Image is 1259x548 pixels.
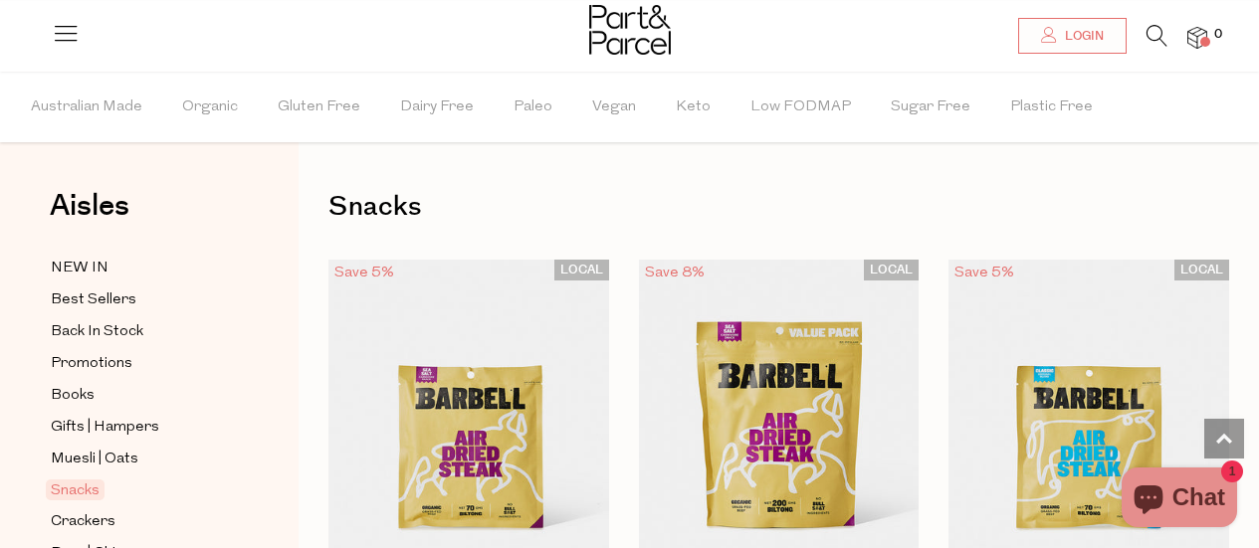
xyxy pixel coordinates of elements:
a: NEW IN [51,256,232,280]
span: Sugar Free [891,73,970,142]
a: Promotions [51,351,232,376]
a: Muesli | Oats [51,447,232,471]
span: Plastic Free [1010,73,1093,142]
inbox-online-store-chat: Shopify online store chat [1116,467,1243,532]
span: Dairy Free [400,73,474,142]
span: Organic [182,73,238,142]
span: Books [51,384,95,408]
a: Crackers [51,509,232,534]
a: Back In Stock [51,319,232,344]
img: Part&Parcel [589,5,671,55]
span: Gifts | Hampers [51,416,159,440]
span: LOCAL [554,260,609,280]
span: Aisles [50,184,129,228]
span: Paleo [514,73,552,142]
div: Save 5% [948,260,1020,286]
span: LOCAL [1174,260,1229,280]
h1: Snacks [328,184,1229,230]
span: Back In Stock [51,320,143,344]
span: 0 [1209,26,1227,44]
a: 0 [1187,27,1207,48]
span: Snacks [46,479,105,500]
a: Books [51,383,232,408]
span: Vegan [592,73,636,142]
span: Gluten Free [278,73,360,142]
span: Low FODMAP [750,73,851,142]
a: Best Sellers [51,287,232,312]
span: Keto [676,73,711,142]
span: LOCAL [864,260,919,280]
a: Aisles [50,191,129,241]
a: Login [1018,18,1127,54]
span: Australian Made [31,73,142,142]
a: Snacks [51,478,232,502]
span: Crackers [51,510,115,534]
span: NEW IN [51,257,108,280]
div: Save 8% [639,260,711,286]
div: Save 5% [328,260,400,286]
span: Muesli | Oats [51,448,138,471]
span: Login [1060,28,1104,45]
a: Gifts | Hampers [51,415,232,440]
span: Promotions [51,352,132,376]
span: Best Sellers [51,288,136,312]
